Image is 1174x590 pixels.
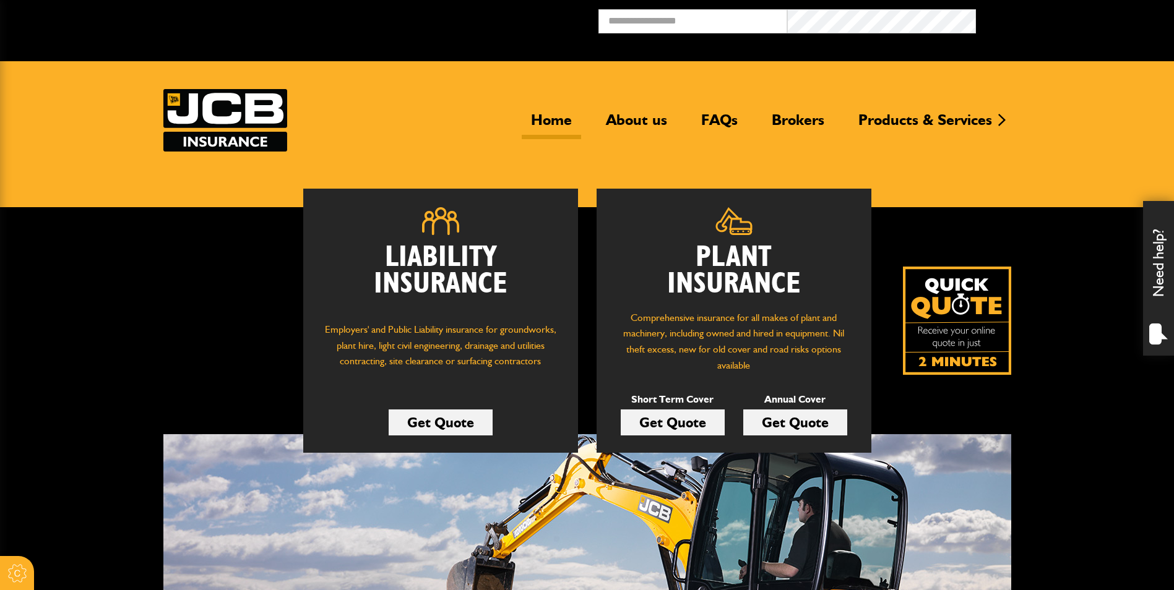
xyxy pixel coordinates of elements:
button: Broker Login [976,9,1165,28]
img: Quick Quote [903,267,1011,375]
a: FAQs [692,111,747,139]
a: JCB Insurance Services [163,89,287,152]
a: Get your insurance quote isn just 2-minutes [903,267,1011,375]
a: Get Quote [743,409,847,435]
a: About us [597,111,676,139]
p: Short Term Cover [621,391,725,408]
p: Employers' and Public Liability insurance for groundworks, plant hire, light civil engineering, d... [322,322,559,381]
a: Home [522,111,581,139]
a: Brokers [762,111,834,139]
p: Comprehensive insurance for all makes of plant and machinery, including owned and hired in equipm... [615,310,853,373]
a: Products & Services [849,111,1001,139]
h2: Liability Insurance [322,244,559,310]
div: Need help? [1143,201,1174,356]
a: Get Quote [389,409,493,435]
p: Annual Cover [743,391,847,408]
h2: Plant Insurance [615,244,853,297]
a: Get Quote [621,409,725,435]
img: JCB Insurance Services logo [163,89,287,152]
